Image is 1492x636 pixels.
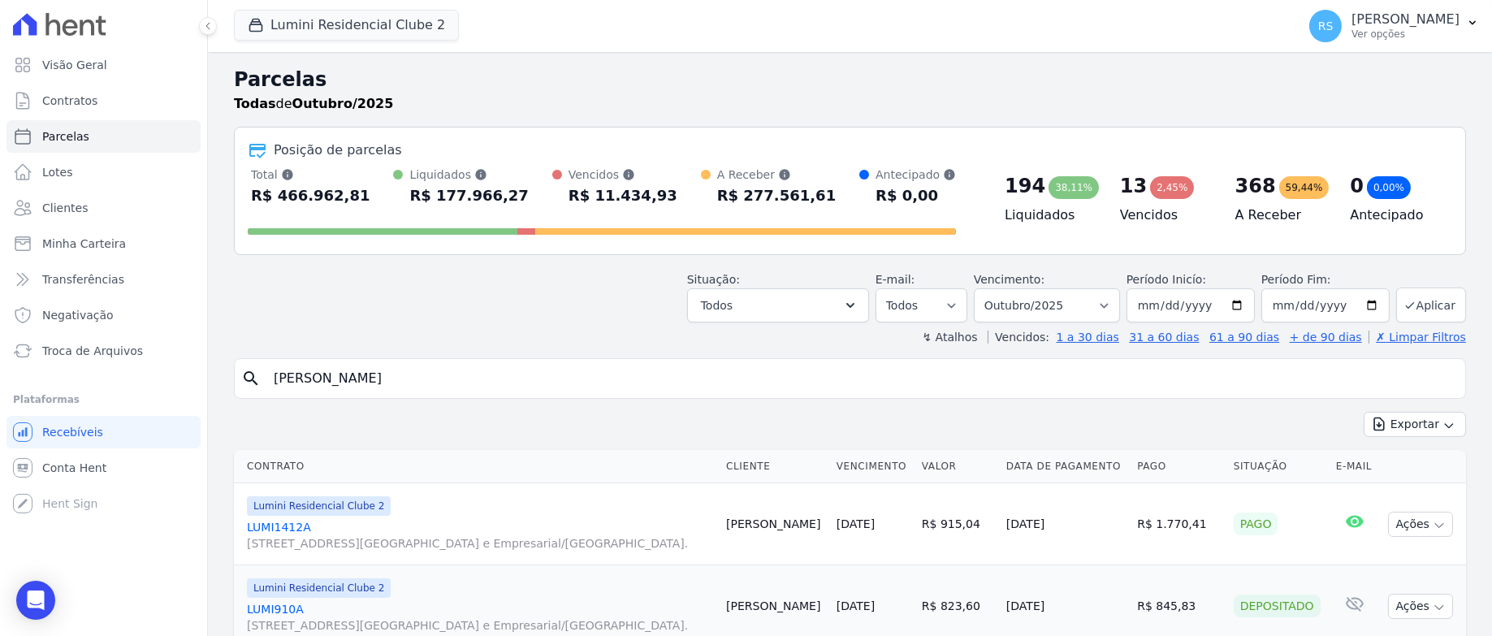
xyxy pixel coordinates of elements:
button: Ações [1388,512,1453,537]
a: Lotes [6,156,201,188]
th: Cliente [720,450,830,483]
div: Total [251,167,370,183]
h4: Antecipado [1350,206,1439,225]
td: R$ 915,04 [915,483,1000,565]
label: E-mail: [876,273,915,286]
td: [PERSON_NAME] [720,483,830,565]
a: LUMI1412A[STREET_ADDRESS][GEOGRAPHIC_DATA] e Empresarial/[GEOGRAPHIC_DATA]. [247,519,713,552]
label: Período Fim: [1261,271,1390,288]
div: R$ 277.561,61 [717,183,837,209]
button: Aplicar [1396,288,1466,322]
div: Plataformas [13,390,194,409]
span: Minha Carteira [42,236,126,252]
span: RS [1318,20,1334,32]
div: Liquidados [409,167,529,183]
label: Vencimento: [974,273,1044,286]
p: Ver opções [1351,28,1460,41]
label: ↯ Atalhos [922,331,977,344]
i: search [241,369,261,388]
div: 0,00% [1367,176,1411,199]
a: Clientes [6,192,201,224]
a: Negativação [6,299,201,331]
button: Ações [1388,594,1453,619]
td: [DATE] [1000,483,1131,565]
button: Exportar [1364,412,1466,437]
span: Todos [701,296,733,315]
span: Negativação [42,307,114,323]
div: R$ 177.966,27 [409,183,529,209]
h4: A Receber [1235,206,1325,225]
span: Conta Hent [42,460,106,476]
div: Antecipado [876,167,956,183]
div: 13 [1120,173,1147,199]
span: Troca de Arquivos [42,343,143,359]
span: Contratos [42,93,97,109]
label: Vencidos: [988,331,1049,344]
a: Recebíveis [6,416,201,448]
th: Vencimento [830,450,915,483]
button: Todos [687,288,869,322]
span: [STREET_ADDRESS][GEOGRAPHIC_DATA] e Empresarial/[GEOGRAPHIC_DATA]. [247,535,713,552]
div: Vencidos [569,167,677,183]
h4: Vencidos [1120,206,1209,225]
a: 1 a 30 dias [1057,331,1119,344]
div: R$ 11.434,93 [569,183,677,209]
div: 38,11% [1049,176,1099,199]
div: 2,45% [1150,176,1194,199]
label: Situação: [687,273,740,286]
div: Pago [1234,513,1278,535]
a: Transferências [6,263,201,296]
a: Conta Hent [6,452,201,484]
div: R$ 0,00 [876,183,956,209]
a: ✗ Limpar Filtros [1369,331,1466,344]
h4: Liquidados [1005,206,1094,225]
span: Lotes [42,164,73,180]
th: Valor [915,450,1000,483]
input: Buscar por nome do lote ou do cliente [264,362,1459,395]
span: Lumini Residencial Clube 2 [247,578,391,598]
label: Período Inicío: [1127,273,1206,286]
h2: Parcelas [234,65,1466,94]
div: Open Intercom Messenger [16,581,55,620]
a: [DATE] [837,517,875,530]
a: Visão Geral [6,49,201,81]
strong: Todas [234,96,276,111]
button: RS [PERSON_NAME] Ver opções [1296,3,1492,49]
span: Clientes [42,200,88,216]
span: [STREET_ADDRESS][GEOGRAPHIC_DATA] e Empresarial/[GEOGRAPHIC_DATA]. [247,617,713,634]
p: [PERSON_NAME] [1351,11,1460,28]
a: 61 a 90 dias [1209,331,1279,344]
th: E-mail [1330,450,1380,483]
th: Contrato [234,450,720,483]
strong: Outubro/2025 [292,96,394,111]
a: Parcelas [6,120,201,153]
a: Contratos [6,84,201,117]
div: A Receber [717,167,837,183]
p: de [234,94,393,114]
div: 194 [1005,173,1045,199]
th: Situação [1227,450,1330,483]
a: Troca de Arquivos [6,335,201,367]
button: Lumini Residencial Clube 2 [234,10,459,41]
th: Pago [1131,450,1227,483]
div: 59,44% [1279,176,1330,199]
div: 0 [1350,173,1364,199]
a: LUMI910A[STREET_ADDRESS][GEOGRAPHIC_DATA] e Empresarial/[GEOGRAPHIC_DATA]. [247,601,713,634]
div: R$ 466.962,81 [251,183,370,209]
a: [DATE] [837,599,875,612]
span: Transferências [42,271,124,288]
a: + de 90 dias [1290,331,1362,344]
span: Lumini Residencial Clube 2 [247,496,391,516]
span: Visão Geral [42,57,107,73]
div: Depositado [1234,595,1321,617]
span: Parcelas [42,128,89,145]
a: 31 a 60 dias [1129,331,1199,344]
div: 368 [1235,173,1276,199]
div: Posição de parcelas [274,141,402,160]
span: Recebíveis [42,424,103,440]
th: Data de Pagamento [1000,450,1131,483]
a: Minha Carteira [6,227,201,260]
td: R$ 1.770,41 [1131,483,1227,565]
